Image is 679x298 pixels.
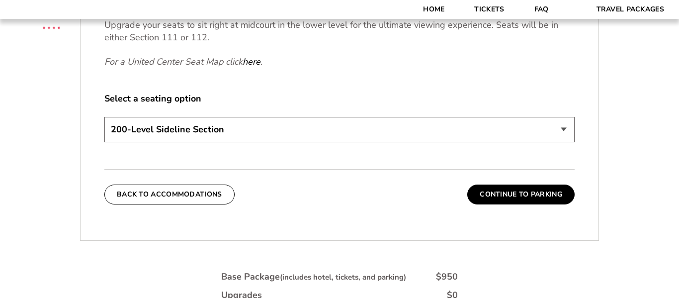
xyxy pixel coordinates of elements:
div: Base Package [221,271,406,283]
small: (includes hotel, tickets, and parking) [280,272,406,282]
p: Upgrade your seats to sit right at midcourt in the lower level for the ultimate viewing experienc... [104,19,575,44]
button: Continue To Parking [467,185,575,204]
em: For a United Center Seat Map click . [104,56,262,68]
label: Select a seating option [104,93,575,105]
div: $950 [436,271,458,283]
button: Back To Accommodations [104,185,235,204]
a: here [243,56,260,68]
img: CBS Sports Thanksgiving Classic [30,5,73,48]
